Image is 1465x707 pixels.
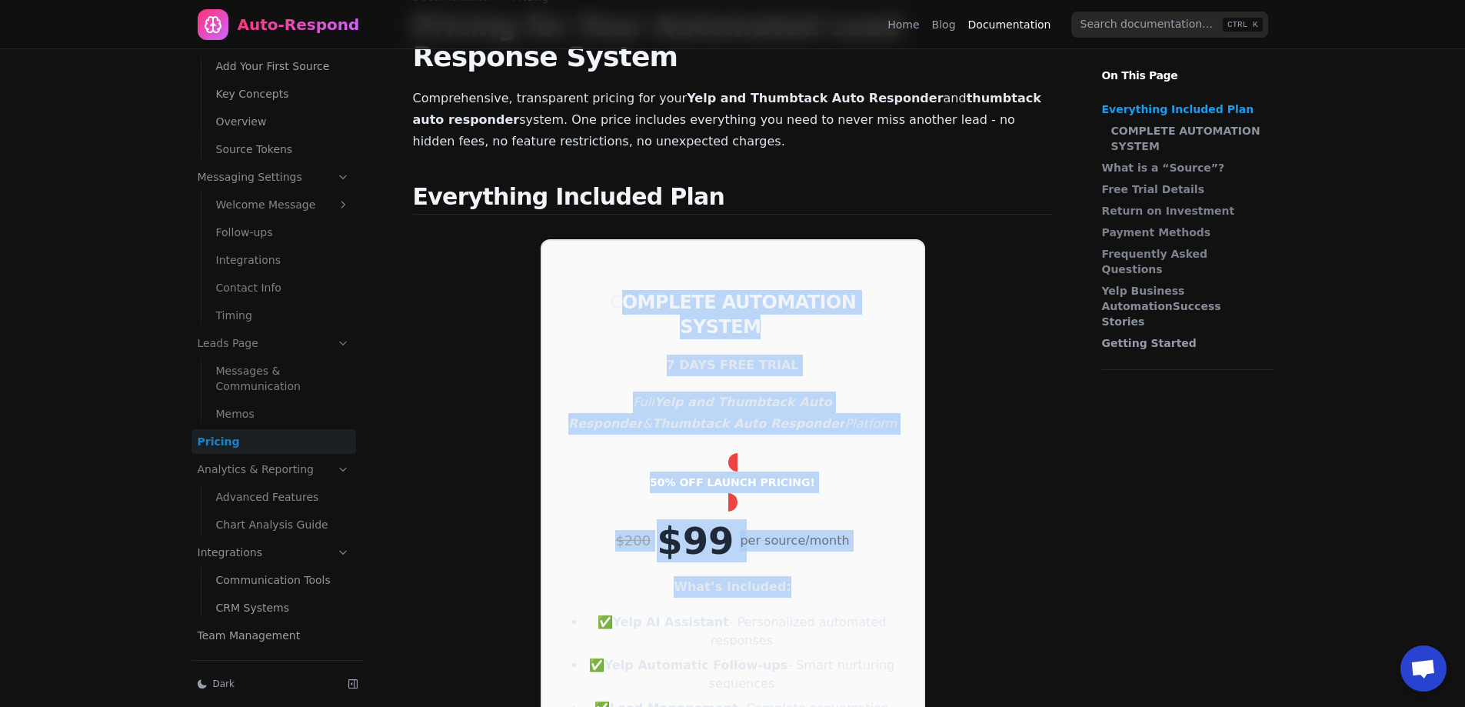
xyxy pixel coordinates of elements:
strong: COMPLETE AUTOMATION SYSTEM [1111,125,1260,152]
a: Integrations [191,540,356,565]
a: Timing [210,303,356,328]
button: Collapse sidebar [342,673,364,695]
a: Free Trial Details [1102,182,1267,197]
a: Home page [198,9,360,40]
a: Leads Page [191,331,356,355]
a: Open chat [1400,645,1447,692]
li: ✅ - Personalized automated responses [585,613,899,650]
a: Communication Tools [210,568,356,592]
a: Documentation [968,17,1051,32]
p: 50% OFF LAUNCH PRICING! [567,472,899,493]
strong: Yelp and Thumbtack Auto Responder [687,91,943,105]
a: Everything Included Plan [1102,102,1267,117]
div: Auto-Respond [238,14,360,35]
a: Getting Started [1102,335,1267,351]
strong: Yelp AI Assistant [613,615,729,629]
a: Key Concepts [210,82,356,106]
a: Pricing [191,429,356,454]
a: Advanced Features [210,485,356,509]
a: Analytics & Reporting [191,457,356,482]
strong: Thumbtack Auto Responder [652,416,845,431]
strong: thumbtack auto responder [413,91,1041,127]
a: COMPLETE AUTOMATION SYSTEM [1111,123,1267,154]
h2: Everything Included Plan [413,183,1053,215]
button: Dark [191,673,336,695]
p: Comprehensive, transparent pricing for your and system. One price includes everything you need to... [413,88,1053,152]
a: Follow-ups [210,220,356,245]
a: Welcome Message [210,192,356,217]
a: Source Tokens [210,137,356,162]
input: Search documentation… [1071,12,1268,38]
strong: What’s Included: [674,579,791,594]
strong: COMPLETE AUTOMATION SYSTEM [609,292,856,338]
a: Messages & Communication [210,359,356,399]
a: Team Management [191,623,356,648]
a: Home [887,17,919,32]
a: Frequently Asked Questions [1102,246,1267,277]
em: Full & Platform [568,395,897,431]
a: Messaging Settings [191,165,356,189]
a: Blog [932,17,956,32]
a: Chart Analysis Guide [210,512,356,537]
a: Payment Methods [1102,225,1267,240]
a: Integrations [210,248,356,272]
a: Overview [210,109,356,134]
a: Add Your First Source [210,54,356,78]
p: $99 [657,530,734,552]
p: On This Page [1090,49,1287,83]
a: What is a “Source”? [1102,160,1267,175]
strong: 7 DAYS FREE TRIAL [667,358,799,372]
strong: Yelp Automatic Follow-ups [604,658,788,672]
p: per source/month [740,530,849,552]
strong: Yelp and Thumbtack Auto Responder [568,395,832,431]
li: ✅ - Smart nurturing sequences [585,656,899,693]
a: Return on Investment [1102,203,1267,218]
a: Memos [210,402,356,426]
a: CRM Systems [210,595,356,620]
p: $200 [615,530,651,552]
a: Contact Info [210,275,356,300]
a: Yelp Business AutomationSuccess Stories [1102,283,1267,329]
strong: Yelp Business Automation [1102,285,1185,312]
